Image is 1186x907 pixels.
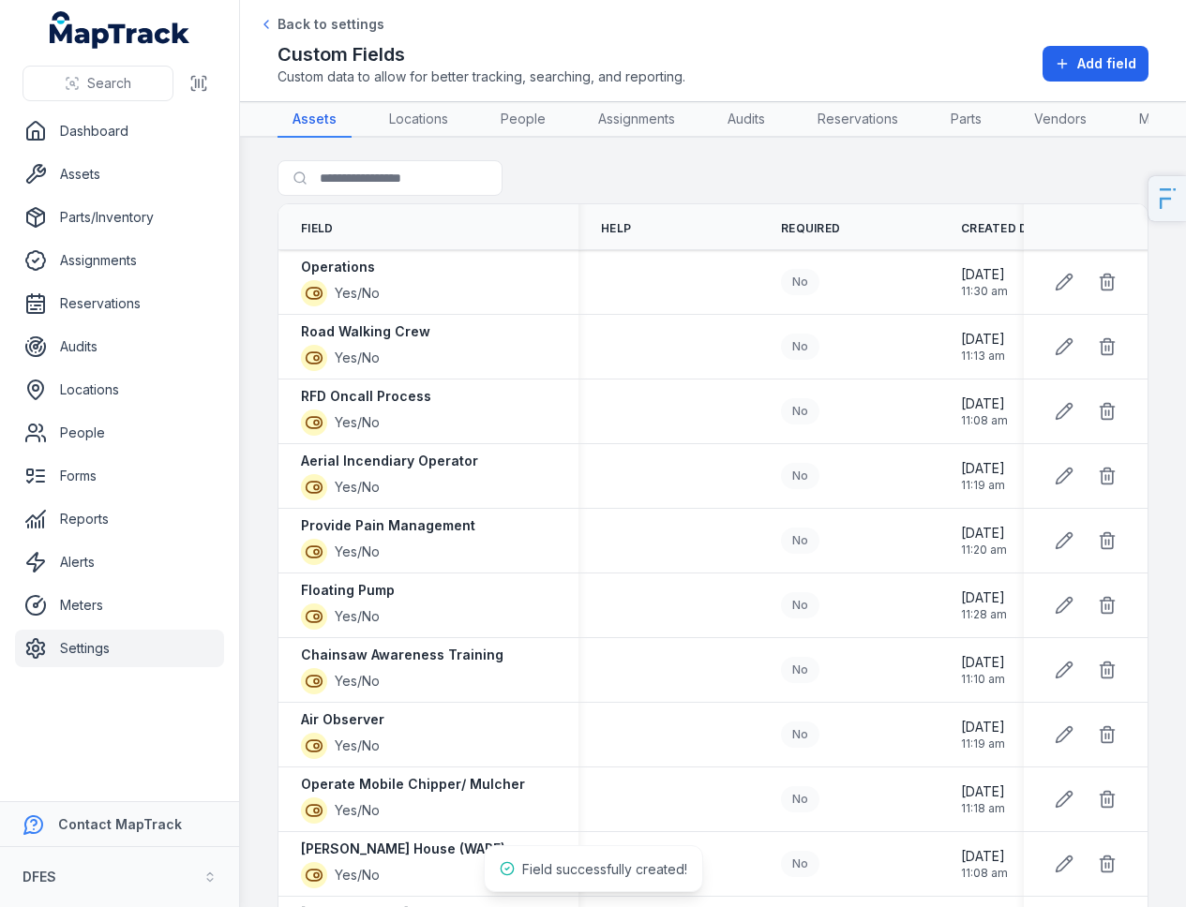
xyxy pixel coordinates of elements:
span: Field [301,221,334,236]
a: People [486,102,561,138]
span: Yes/No [335,543,380,561]
span: Custom data to allow for better tracking, searching, and reporting. [278,67,685,86]
div: No [781,398,819,424]
a: Assets [278,102,352,138]
time: 14/10/2025, 11:08:48 am [961,847,1008,881]
div: No [781,657,819,683]
span: Yes/No [335,607,380,626]
a: Audits [713,102,780,138]
span: [DATE] [961,394,1008,413]
a: Assignments [15,242,224,279]
span: Back to settings [278,15,384,34]
div: No [781,592,819,618]
a: Audits [15,328,224,365]
a: Reservations [803,102,913,138]
time: 14/10/2025, 11:28:47 am [961,588,1007,622]
time: 14/10/2025, 11:19:44 am [961,718,1005,751]
a: Vendors [1019,102,1102,138]
a: Back to settings [259,15,384,34]
a: Dashboard [15,112,224,150]
a: Alerts [15,543,224,581]
a: Settings [15,630,224,667]
span: [DATE] [961,588,1007,607]
span: [DATE] [961,782,1005,801]
span: 11:08 am [961,866,1008,881]
span: [DATE] [961,653,1005,672]
time: 14/10/2025, 11:13:55 am [961,330,1005,364]
span: 11:19 am [961,478,1005,493]
span: Yes/No [335,284,380,303]
a: People [15,414,224,452]
a: Parts [936,102,997,138]
strong: Road Walking Crew [301,322,430,341]
span: Add field [1077,54,1136,73]
strong: Provide Pain Management [301,516,475,535]
a: Reservations [15,285,224,322]
div: No [781,463,819,489]
strong: Operations [301,258,375,276]
span: Yes/No [335,349,380,367]
a: Assignments [583,102,690,138]
span: Field successfully created! [522,861,687,877]
strong: Chainsaw Awareness Training [301,646,503,664]
span: Yes/No [335,672,380,691]
a: Meters [15,587,224,624]
strong: RFD Oncall Process [301,387,431,406]
strong: [PERSON_NAME] House (WAPF) [301,840,505,858]
strong: Aerial Incendiary Operator [301,452,478,470]
div: No [781,528,819,554]
span: 11:18 am [961,801,1005,816]
a: Parts/Inventory [15,199,224,236]
span: 11:08 am [961,413,1008,428]
span: Required [781,221,840,236]
span: Yes/No [335,413,380,432]
span: Yes/No [335,801,380,820]
span: 11:19 am [961,736,1005,751]
div: No [781,334,819,360]
span: 11:10 am [961,672,1005,687]
strong: DFES [23,869,56,885]
a: Locations [15,371,224,409]
a: Reports [15,500,224,538]
time: 14/10/2025, 11:08:24 am [961,394,1008,428]
strong: Operate Mobile Chipper/ Mulcher [301,775,525,794]
span: 11:30 am [961,284,1008,299]
time: 14/10/2025, 11:10:30 am [961,653,1005,687]
span: Yes/No [335,866,380,885]
button: Add field [1043,46,1148,82]
strong: Contact MapTrack [58,816,182,832]
span: 11:20 am [961,543,1007,558]
span: [DATE] [961,459,1005,478]
span: Yes/No [335,736,380,755]
span: [DATE] [961,718,1005,736]
span: 11:28 am [961,607,1007,622]
strong: Air Observer [301,710,384,729]
a: Assets [15,156,224,193]
div: No [781,786,819,812]
time: 14/10/2025, 11:20:14 am [961,524,1007,558]
button: Search [23,66,173,101]
a: Locations [374,102,463,138]
span: Yes/No [335,478,380,497]
span: [DATE] [961,265,1008,284]
span: [DATE] [961,847,1008,866]
span: [DATE] [961,524,1007,543]
a: Forms [15,457,224,495]
div: No [781,721,819,748]
h2: Custom Fields [278,41,685,67]
time: 14/10/2025, 11:19:50 am [961,459,1005,493]
strong: Floating Pump [301,581,395,600]
time: 14/10/2025, 11:30:15 am [961,265,1008,299]
div: No [781,851,819,877]
span: Search [87,74,131,93]
span: 11:13 am [961,349,1005,364]
time: 14/10/2025, 11:18:50 am [961,782,1005,816]
a: MapTrack [50,11,190,49]
span: [DATE] [961,330,1005,349]
span: Help [601,221,631,236]
div: No [781,269,819,295]
span: Created Date [961,221,1052,236]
